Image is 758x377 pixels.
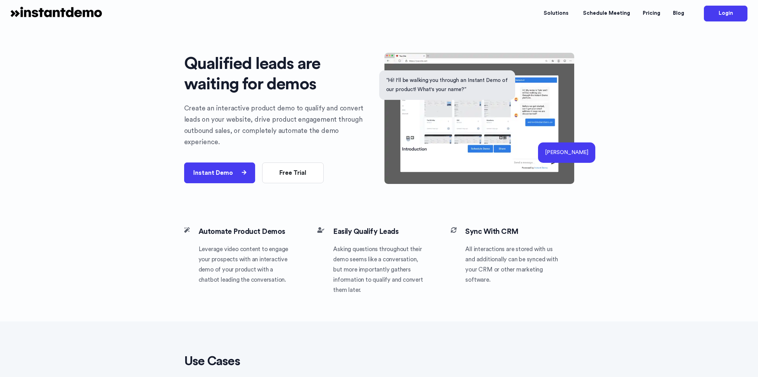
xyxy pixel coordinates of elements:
button: Instant Demo [184,162,255,183]
p: All interactions are stored with us and additionally can be synced with your CRM or other marketi... [465,244,558,285]
a: Schedule Meeting [577,3,636,24]
p: Leverage video content to engage your prospects with an interactive demo of your product with a c... [199,244,291,285]
p: Create an interactive product demo to qualify and convert leads on your website, drive product en... [184,103,374,148]
a: Blog [667,3,691,24]
img: Embedded Instant Demo Widget [384,53,574,184]
a: Pricing [636,3,667,24]
h5: Sync With CRM [465,226,558,237]
a: Login [704,6,747,21]
h1: Qualified leads are waiting for demos [184,53,374,94]
h5: Automate Product Demos [199,226,291,237]
img: logo [11,3,102,24]
h5: Easily Qualify Leads [333,226,425,237]
p: Asking questions throughout their demo seems like a conversation, but more importantly gathers in... [333,244,425,295]
p: “Hi! I'll be walking you through an Instant Demo of our product! What's your name?” [386,76,508,94]
button: Free Trial [262,162,324,183]
a: Solutions [537,3,577,24]
p: [PERSON_NAME] [545,148,588,157]
h2: Use Cases [184,353,335,370]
